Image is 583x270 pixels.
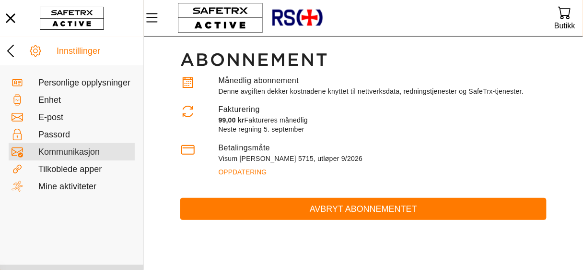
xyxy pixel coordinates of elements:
[38,147,100,157] font: Kommunikasjon
[554,22,575,30] font: Butikk
[271,2,324,34] img: RescueLogo.png
[180,49,329,70] font: Abonnement
[144,8,168,28] button: Meny
[219,155,363,162] font: Visum [PERSON_NAME] 5715, utløper 9/2026
[38,182,96,191] font: Mine aktiviteter
[219,125,304,133] font: Neste regning 5. september
[219,105,260,113] font: Fakturering
[219,76,299,85] font: Månedlig abonnement
[219,144,270,152] font: Betalingsmåte
[219,168,267,176] font: oppdatering
[38,112,63,122] font: E-post
[245,116,308,124] font: Faktureres månedlig
[180,198,547,221] button: Avbryt abonnementet
[219,116,245,124] font: 99,00 kr
[310,204,417,214] font: Avbryt abonnementet
[38,164,102,174] font: Tilkoblede apper
[219,87,524,95] font: Denne avgiften dekker kostnadene knyttet til nettverksdata, redningstjenester og SafeTrx-tjenester.
[38,78,130,87] font: Personlige opplysninger
[12,181,23,192] img: Activities.svg
[57,46,100,56] font: Innstillinger
[38,95,61,105] font: Enhet
[38,130,70,139] font: Passord
[12,94,23,106] img: Devices.svg
[219,163,275,181] button: oppdatering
